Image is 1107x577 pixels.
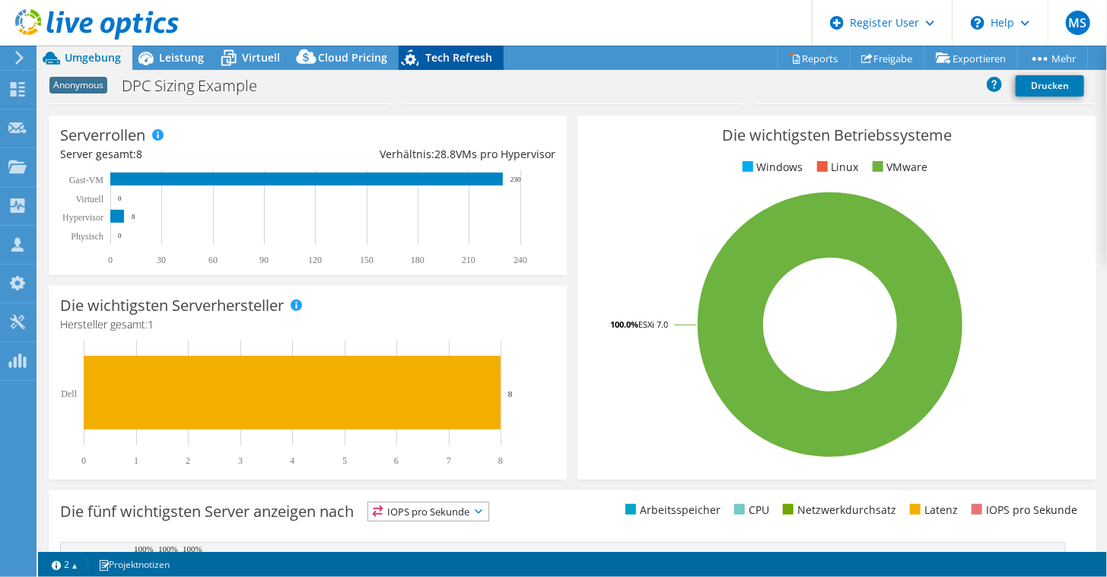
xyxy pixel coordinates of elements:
[186,455,190,466] text: 2
[610,319,638,330] tspan: 100.0%
[498,455,503,466] text: 8
[778,46,851,70] a: Reports
[183,544,202,553] text: 100%
[61,388,77,399] text: Dell
[434,147,456,161] span: 28.8
[118,232,122,239] text: 0
[739,159,803,176] li: Windows
[259,255,269,265] text: 90
[1016,75,1084,97] a: Drucken
[971,16,985,30] svg: \n
[60,297,284,314] h3: Die wichtigsten Serverhersteller
[134,455,138,466] text: 1
[136,147,142,161] span: 8
[49,77,107,94] span: Anonymous
[968,502,1077,518] li: IOPS pro Sekunde
[87,555,180,574] a: Projektnotizen
[425,50,492,65] span: Tech Refresh
[779,502,896,518] li: Netzwerkdurchsatz
[75,194,103,204] text: Virtuell
[869,159,928,176] li: VMware
[81,455,86,466] text: 0
[242,50,280,65] span: Virtuell
[290,455,294,466] text: 4
[308,146,556,163] div: Verhältnis: VMs pro Hypervisor
[118,195,122,202] text: 0
[132,213,135,220] text: 8
[148,317,154,331] span: 1
[157,255,166,265] text: 30
[65,50,121,65] span: Umgebung
[62,212,103,223] text: Hypervisor
[368,502,488,521] span: IOPS pro Sekunde
[360,255,374,265] text: 150
[342,455,347,466] text: 5
[115,78,281,94] h1: DPC Sizing Example
[1017,46,1088,70] a: Mehr
[69,175,104,185] text: Gast-VM
[514,255,527,265] text: 240
[71,231,103,242] text: Physisch
[41,555,88,574] a: 2
[508,389,513,398] text: 8
[134,544,154,553] text: 100%
[318,50,387,65] span: Cloud Pricing
[850,46,925,70] a: Freigabe
[730,502,769,518] li: CPU
[1066,11,1090,35] span: MS
[238,455,243,466] text: 3
[622,502,721,518] li: Arbeitsspeicher
[60,127,145,144] h3: Serverrollen
[511,176,521,183] text: 230
[308,255,322,265] text: 120
[60,316,555,333] h4: Hersteller gesamt:
[208,255,218,265] text: 60
[411,255,425,265] text: 180
[60,146,308,163] div: Server gesamt:
[394,455,399,466] text: 6
[589,127,1084,144] h3: Die wichtigsten Betriebssysteme
[638,319,668,330] tspan: ESXi 7.0
[158,544,178,553] text: 100%
[924,46,1018,70] a: Exportieren
[159,50,204,65] span: Leistung
[447,455,451,466] text: 7
[108,255,113,265] text: 0
[813,159,859,176] li: Linux
[462,255,476,265] text: 210
[906,502,958,518] li: Latenz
